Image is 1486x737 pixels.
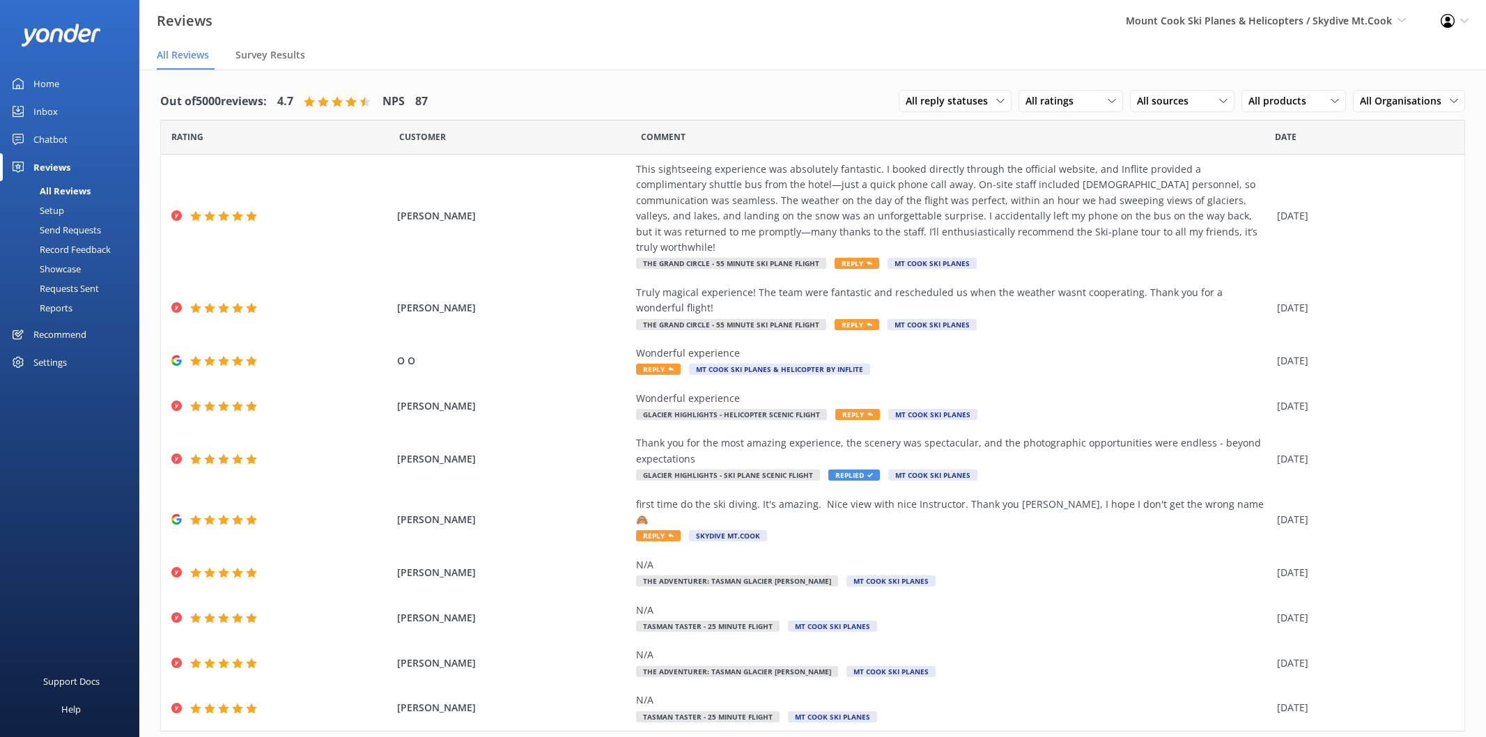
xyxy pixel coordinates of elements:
[43,667,100,695] div: Support Docs
[1277,700,1447,715] div: [DATE]
[397,565,630,580] span: [PERSON_NAME]
[1360,93,1450,109] span: All Organisations
[382,93,405,111] h4: NPS
[21,24,101,47] img: yonder-white-logo.png
[1275,130,1297,143] span: Date
[1277,610,1447,626] div: [DATE]
[636,285,1270,316] div: Truly magical experience! The team were fantastic and rescheduled us when the weather wasnt coope...
[1277,398,1447,414] div: [DATE]
[1126,14,1392,27] span: Mount Cook Ski Planes & Helicopters / Skydive Mt.Cook
[399,130,446,143] span: Date
[835,319,879,330] span: Reply
[33,98,58,125] div: Inbox
[888,409,977,420] span: Mt Cook Ski Planes
[8,259,81,279] div: Showcase
[636,258,826,269] span: The Grand Circle - 55 Minute Ski plane Flight
[157,48,209,62] span: All Reviews
[636,497,1270,528] div: first time do the ski diving. It's amazing. Nice view with nice Instructor. Thank you [PERSON_NAM...
[888,319,977,330] span: Mt Cook Ski Planes
[636,391,1270,406] div: Wonderful experience
[8,259,139,279] a: Showcase
[8,201,64,220] div: Setup
[636,692,1270,708] div: N/A
[8,279,99,298] div: Requests Sent
[8,220,139,240] a: Send Requests
[33,348,67,376] div: Settings
[8,279,139,298] a: Requests Sent
[8,181,139,201] a: All Reviews
[689,364,870,375] span: Mt Cook Ski Planes & Helicopter by INFLITE
[636,621,780,632] span: Tasman Taster - 25 minute flight
[636,557,1270,573] div: N/A
[906,93,996,109] span: All reply statuses
[397,451,630,467] span: [PERSON_NAME]
[397,208,630,224] span: [PERSON_NAME]
[33,153,70,181] div: Reviews
[835,409,880,420] span: Reply
[397,353,630,368] span: O O
[636,364,681,375] span: Reply
[636,319,826,330] span: The Grand Circle - 55 Minute Ski plane Flight
[636,162,1270,255] div: This sightseeing experience was absolutely fantastic. I booked directly through the official webs...
[1248,93,1315,109] span: All products
[1277,208,1447,224] div: [DATE]
[8,298,72,318] div: Reports
[397,655,630,671] span: [PERSON_NAME]
[636,711,780,722] span: Tasman Taster - 25 minute flight
[888,258,977,269] span: Mt Cook Ski Planes
[1277,565,1447,580] div: [DATE]
[888,470,977,481] span: Mt Cook Ski Planes
[8,240,139,259] a: Record Feedback
[8,240,111,259] div: Record Feedback
[33,125,68,153] div: Chatbot
[636,575,838,587] span: The Adventurer: Tasman Glacier [PERSON_NAME]
[1277,512,1447,527] div: [DATE]
[235,48,305,62] span: Survey Results
[636,666,838,677] span: The Adventurer: Tasman Glacier [PERSON_NAME]
[397,300,630,316] span: [PERSON_NAME]
[33,70,59,98] div: Home
[1277,655,1447,671] div: [DATE]
[636,530,681,541] span: Reply
[1277,353,1447,368] div: [DATE]
[636,409,827,420] span: Glacier Highlights - Helicopter Scenic flight
[277,93,293,111] h4: 4.7
[636,346,1270,361] div: Wonderful experience
[846,575,936,587] span: Mt Cook Ski Planes
[1137,93,1197,109] span: All sources
[636,647,1270,662] div: N/A
[8,201,139,220] a: Setup
[788,621,877,632] span: Mt Cook Ski Planes
[397,398,630,414] span: [PERSON_NAME]
[846,666,936,677] span: Mt Cook Ski Planes
[8,298,139,318] a: Reports
[828,470,880,481] span: Replied
[33,320,86,348] div: Recommend
[641,130,686,143] span: Question
[1277,300,1447,316] div: [DATE]
[397,700,630,715] span: [PERSON_NAME]
[8,181,91,201] div: All Reviews
[835,258,879,269] span: Reply
[1026,93,1082,109] span: All ratings
[1277,451,1447,467] div: [DATE]
[636,470,820,481] span: Glacier Highlights - Ski Plane Scenic Flight
[415,93,428,111] h4: 87
[788,711,877,722] span: Mt Cook Ski Planes
[636,435,1270,467] div: Thank you for the most amazing experience, the scenery was spectacular, and the photographic oppo...
[689,530,767,541] span: Skydive Mt.Cook
[157,10,212,32] h3: Reviews
[61,695,81,723] div: Help
[397,512,630,527] span: [PERSON_NAME]
[397,610,630,626] span: [PERSON_NAME]
[171,130,203,143] span: Date
[8,220,101,240] div: Send Requests
[636,603,1270,618] div: N/A
[160,93,267,111] h4: Out of 5000 reviews:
